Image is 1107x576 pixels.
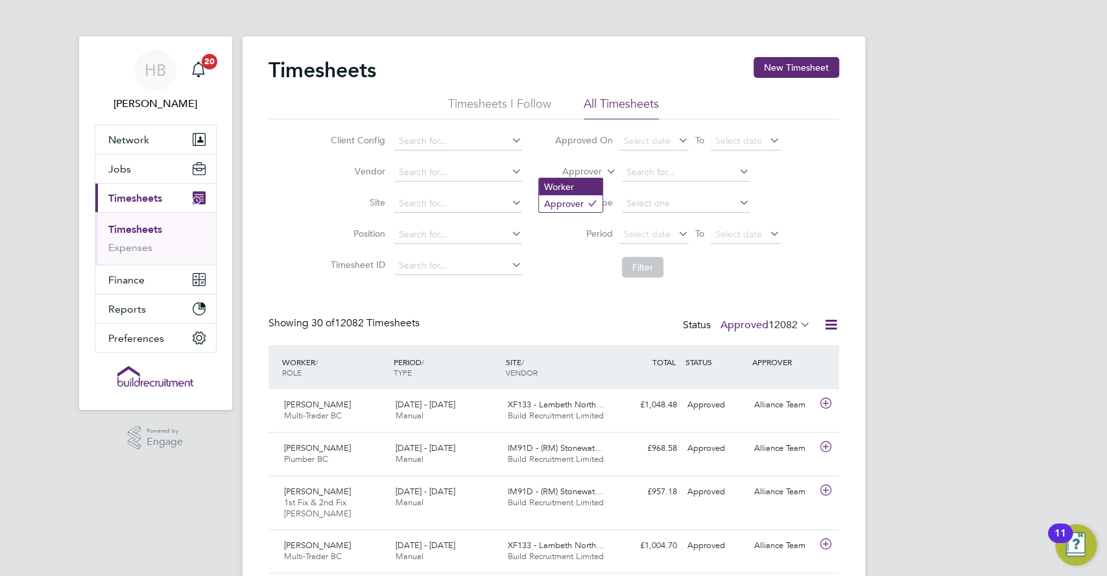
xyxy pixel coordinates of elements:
img: buildrec-logo-retina.png [117,366,194,387]
button: Jobs [95,154,216,183]
div: Approved [682,481,750,503]
span: Finance [108,274,145,286]
span: / [521,357,524,367]
div: SITE [503,350,615,384]
div: APPROVER [749,350,816,374]
button: Open Resource Center, 11 new notifications [1055,524,1097,566]
h2: Timesheets [268,57,376,83]
label: Approved On [554,134,613,146]
span: Build Recruitment Limited [508,410,604,421]
div: £1,004.70 [615,535,682,557]
label: Approver [543,165,602,178]
button: New Timesheet [754,57,839,78]
button: Finance [95,265,216,294]
nav: Main navigation [79,36,232,410]
button: Network [95,125,216,154]
span: Manual [396,453,423,464]
span: Timesheets [108,192,162,204]
span: [PERSON_NAME] [284,399,351,410]
input: Select one [622,195,750,213]
input: Search for... [394,257,522,275]
span: TYPE [394,367,412,378]
span: Multi-Trader BC [284,410,342,421]
a: 20 [185,49,211,91]
span: Preferences [108,332,164,344]
div: Approved [682,438,750,459]
button: Filter [622,257,663,278]
span: XF133 - Lambeth North… [508,540,604,551]
span: IM91D - (RM) Stonewat… [508,486,603,497]
span: HB [145,62,166,78]
input: Search for... [394,226,522,244]
span: 1st Fix & 2nd Fix [PERSON_NAME] [284,497,351,519]
div: WORKER [279,350,391,384]
div: Alliance Team [749,394,816,416]
span: Multi-Trader BC [284,551,342,562]
span: Network [108,134,149,146]
div: Approved [682,535,750,557]
span: IM91D - (RM) Stonewat… [508,442,603,453]
label: Approved [720,318,811,331]
button: Preferences [95,324,216,352]
span: Build Recruitment Limited [508,551,604,562]
input: Search for... [394,163,522,182]
div: £957.18 [615,481,682,503]
span: Hayley Barrance [95,96,217,112]
span: Select date [624,228,671,240]
div: £968.58 [615,438,682,459]
span: Select date [624,135,671,147]
span: 20 [202,54,217,69]
input: Search for... [622,163,750,182]
div: 11 [1054,533,1066,550]
span: XF133 - Lambeth North… [508,399,604,410]
span: To [691,225,708,242]
span: [DATE] - [DATE] [396,399,455,410]
button: Timesheets [95,184,216,212]
span: 12082 [768,318,798,331]
span: [DATE] - [DATE] [396,486,455,497]
label: Position [327,228,385,239]
span: TOTAL [652,357,676,367]
span: Reports [108,303,146,315]
span: Manual [396,410,423,421]
a: Powered byEngage [128,426,183,450]
span: [DATE] - [DATE] [396,540,455,551]
span: Manual [396,551,423,562]
div: STATUS [682,350,750,374]
span: Manual [396,497,423,508]
span: VENDOR [506,367,538,378]
li: All Timesheets [584,96,659,119]
span: To [691,132,708,149]
span: [PERSON_NAME] [284,540,351,551]
input: Search for... [394,132,522,150]
span: Engage [147,437,183,448]
span: 30 of [311,317,335,330]
label: Site [327,197,385,208]
div: Alliance Team [749,535,816,557]
span: / [315,357,318,367]
a: Go to home page [95,366,217,387]
li: Timesheets I Follow [448,96,551,119]
div: PERIOD [390,350,503,384]
button: Reports [95,294,216,323]
span: ROLE [282,367,302,378]
span: Select date [715,228,762,240]
label: Client Config [327,134,385,146]
span: [PERSON_NAME] [284,486,351,497]
div: Approved [682,394,750,416]
span: Plumber BC [284,453,328,464]
span: Build Recruitment Limited [508,497,604,508]
span: Jobs [108,163,131,175]
div: £1,048.48 [615,394,682,416]
span: Build Recruitment Limited [508,453,604,464]
span: / [422,357,424,367]
div: Showing [268,317,422,330]
div: Alliance Team [749,481,816,503]
label: Period [554,228,613,239]
a: HB[PERSON_NAME] [95,49,217,112]
label: Vendor [327,165,385,177]
a: Expenses [108,241,152,254]
div: Alliance Team [749,438,816,459]
span: [PERSON_NAME] [284,442,351,453]
span: Powered by [147,426,183,437]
